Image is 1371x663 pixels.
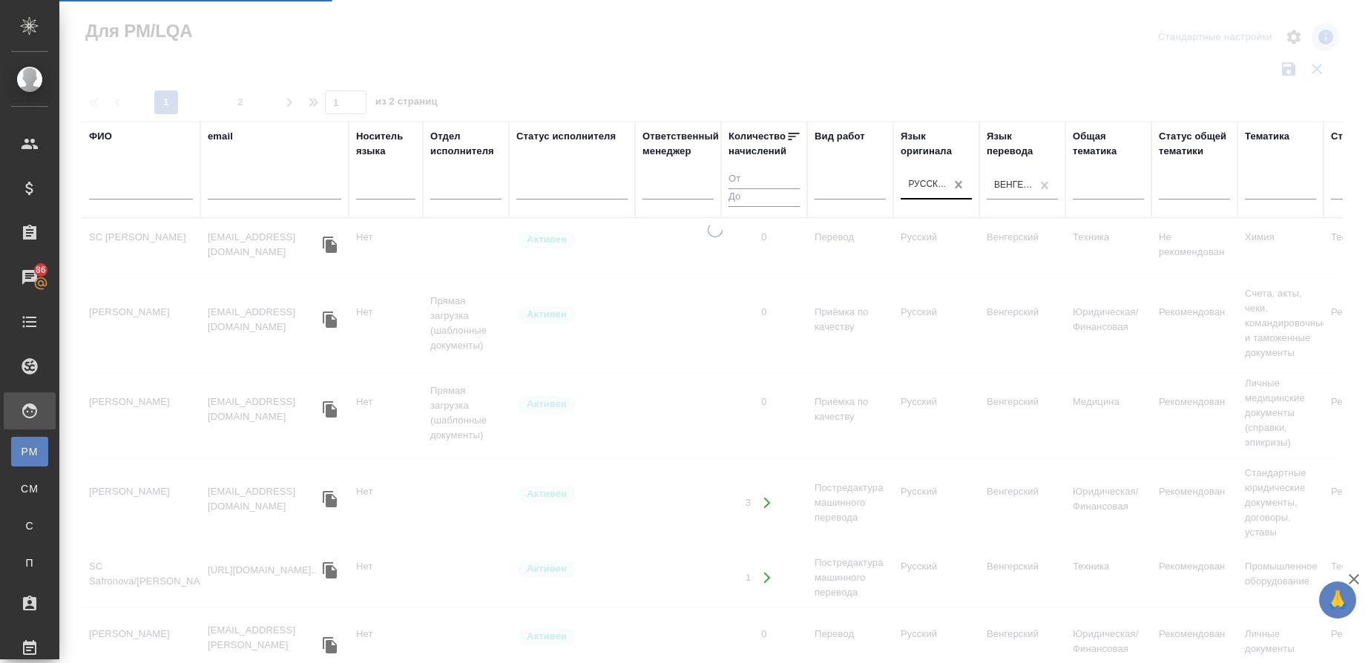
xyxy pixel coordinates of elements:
div: Носитель языка [356,129,415,159]
span: П [19,555,41,570]
button: Скопировать [319,488,341,510]
span: CM [19,481,41,496]
div: Вид работ [815,129,865,144]
a: 86 [4,259,56,296]
button: Скопировать [319,309,341,331]
div: ФИО [89,129,112,144]
span: 86 [27,263,55,277]
button: Открыть работы [752,563,782,593]
button: 🙏 [1319,581,1356,619]
div: Венгерский [994,179,1033,191]
button: Открыть работы [752,488,782,518]
span: PM [19,444,41,459]
div: Язык оригинала [901,129,972,159]
button: Скопировать [319,398,341,420]
div: Ответственный менеджер [642,129,719,159]
div: email [208,129,233,144]
div: Язык перевода [987,129,1058,159]
span: С [19,518,41,533]
div: Статус исполнителя [516,129,616,144]
div: Тематика [1245,129,1289,144]
div: Отдел исполнителя [430,129,502,159]
div: Русский [908,179,947,191]
button: Скопировать [319,634,341,656]
a: CM [11,474,48,504]
input: До [729,188,800,207]
input: От [729,171,800,189]
div: Общая тематика [1073,129,1144,159]
a: PM [11,437,48,466]
button: Скопировать [319,234,341,256]
a: П [11,548,48,578]
div: Количество начислений [729,129,786,159]
div: Статус общей тематики [1159,129,1230,159]
span: 🙏 [1325,584,1350,616]
button: Скопировать [319,559,341,581]
a: С [11,511,48,541]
